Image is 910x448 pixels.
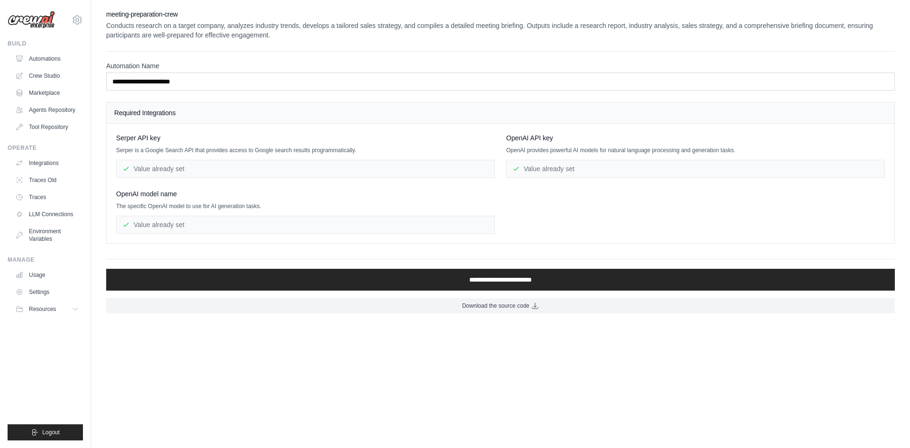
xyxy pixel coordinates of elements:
[11,155,83,171] a: Integrations
[11,267,83,283] a: Usage
[462,302,529,310] span: Download the source code
[116,146,495,154] p: Serper is a Google Search API that provides access to Google search results programmatically.
[11,51,83,66] a: Automations
[116,189,177,199] span: OpenAI model name
[116,202,495,210] p: The specific OpenAI model to use for AI generation tasks.
[42,429,60,436] span: Logout
[8,424,83,440] button: Logout
[106,9,895,19] h2: meeting-preparation-crew
[11,85,83,101] a: Marketplace
[8,256,83,264] div: Manage
[8,40,83,47] div: Build
[116,133,160,143] span: Serper API key
[8,144,83,152] div: Operate
[11,102,83,118] a: Agents Repository
[506,160,885,178] div: Value already set
[106,298,895,313] a: Download the source code
[114,108,887,118] h4: Required Integrations
[11,190,83,205] a: Traces
[11,302,83,317] button: Resources
[11,207,83,222] a: LLM Connections
[11,224,83,247] a: Environment Variables
[11,68,83,83] a: Crew Studio
[506,146,885,154] p: OpenAI provides powerful AI models for natural language processing and generation tasks.
[506,133,553,143] span: OpenAI API key
[11,173,83,188] a: Traces Old
[29,305,56,313] span: Resources
[11,119,83,135] a: Tool Repository
[116,216,495,234] div: Value already set
[106,21,895,40] p: Conducts research on a target company, analyzes industry trends, develops a tailored sales strate...
[11,284,83,300] a: Settings
[8,11,55,29] img: Logo
[106,61,895,71] label: Automation Name
[116,160,495,178] div: Value already set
